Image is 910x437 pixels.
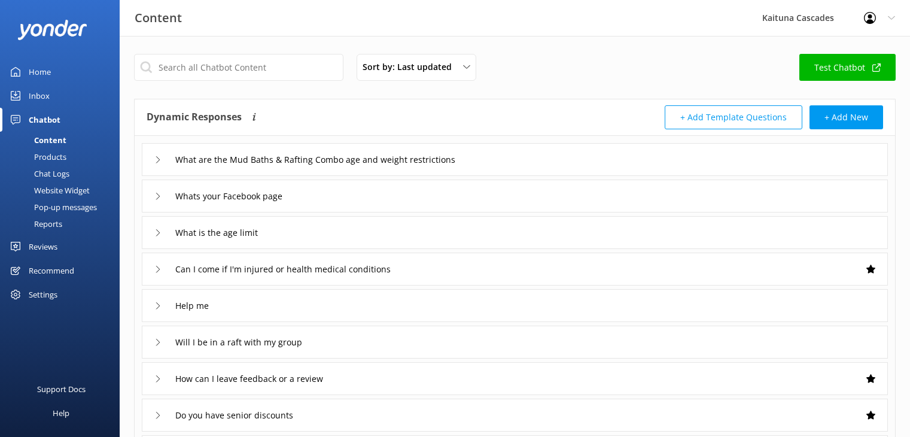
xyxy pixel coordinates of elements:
a: Reports [7,216,120,232]
div: Reviews [29,235,57,259]
a: Website Widget [7,182,120,199]
div: Recommend [29,259,74,283]
button: + Add Template Questions [665,105,802,129]
div: Home [29,60,51,84]
div: Pop-up messages [7,199,97,216]
button: + Add New [809,105,883,129]
span: Sort by: Last updated [363,60,459,74]
a: Products [7,148,120,165]
a: Test Chatbot [799,54,896,81]
h3: Content [135,8,182,28]
input: Search all Chatbot Content [134,54,343,81]
div: Chatbot [29,108,60,132]
a: Content [7,132,120,148]
a: Chat Logs [7,165,120,182]
h4: Dynamic Responses [147,105,242,129]
div: Help [53,401,69,425]
div: Inbox [29,84,50,108]
div: Chat Logs [7,165,69,182]
div: Reports [7,216,62,232]
div: Content [7,132,66,148]
div: Products [7,148,66,165]
div: Support Docs [37,377,86,401]
div: Settings [29,283,57,306]
img: yonder-white-logo.png [18,20,87,40]
div: Website Widget [7,182,90,199]
a: Pop-up messages [7,199,120,216]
